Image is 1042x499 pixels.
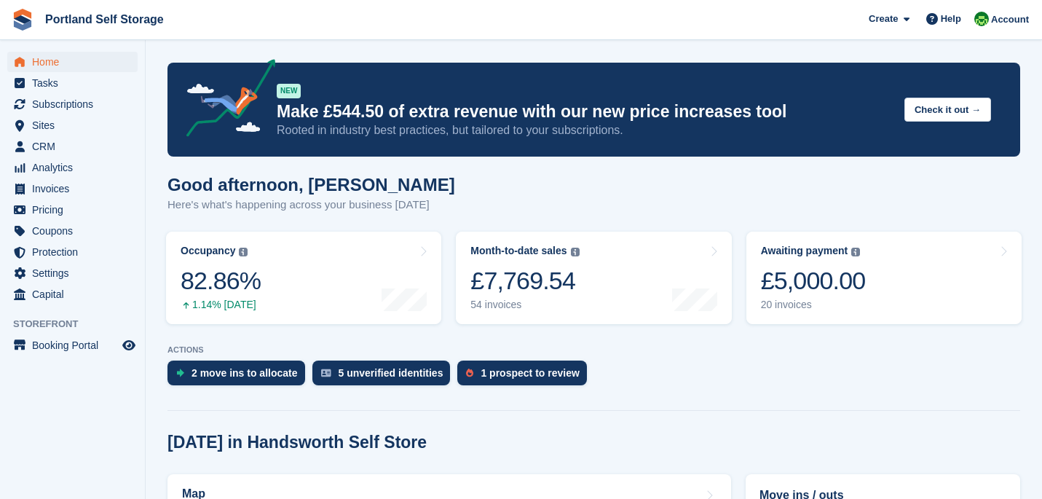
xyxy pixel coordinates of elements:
span: Create [869,12,898,26]
span: Tasks [32,73,119,93]
a: menu [7,94,138,114]
img: move_ins_to_allocate_icon-fdf77a2bb77ea45bf5b3d319d69a93e2d87916cf1d5bf7949dd705db3b84f3ca.svg [176,369,184,377]
span: Home [32,52,119,72]
div: Month-to-date sales [470,245,567,257]
div: 1 prospect to review [481,367,579,379]
a: menu [7,200,138,220]
img: icon-info-grey-7440780725fd019a000dd9b08b2336e03edf1995a4989e88bcd33f0948082b44.svg [239,248,248,256]
a: menu [7,73,138,93]
div: 82.86% [181,266,261,296]
div: Occupancy [181,245,235,257]
a: menu [7,263,138,283]
h2: [DATE] in Handsworth Self Store [167,433,427,452]
button: Check it out → [904,98,991,122]
span: Sites [32,115,119,135]
span: Invoices [32,178,119,199]
a: Awaiting payment £5,000.00 20 invoices [746,232,1022,324]
img: price-adjustments-announcement-icon-8257ccfd72463d97f412b2fc003d46551f7dbcb40ab6d574587a9cd5c0d94... [174,59,276,142]
h1: Good afternoon, [PERSON_NAME] [167,175,455,195]
div: 1.14% [DATE] [181,299,261,311]
a: menu [7,178,138,199]
img: verify_identity-adf6edd0f0f0b5bbfe63781bf79b02c33cf7c696d77639b501bdc392416b5a36.svg [321,369,331,377]
div: £7,769.54 [470,266,579,296]
a: menu [7,52,138,72]
a: Month-to-date sales £7,769.54 54 invoices [456,232,731,324]
a: Preview store [120,337,138,354]
a: menu [7,284,138,304]
a: menu [7,242,138,262]
span: Protection [32,242,119,262]
a: Portland Self Storage [39,7,170,31]
a: menu [7,157,138,178]
img: icon-info-grey-7440780725fd019a000dd9b08b2336e03edf1995a4989e88bcd33f0948082b44.svg [571,248,580,256]
a: 1 prospect to review [457,361,593,393]
div: NEW [277,84,301,98]
img: Ryan Stevens [974,12,989,26]
span: Account [991,12,1029,27]
a: menu [7,221,138,241]
div: 20 invoices [761,299,866,311]
a: menu [7,335,138,355]
a: Occupancy 82.86% 1.14% [DATE] [166,232,441,324]
span: Coupons [32,221,119,241]
img: icon-info-grey-7440780725fd019a000dd9b08b2336e03edf1995a4989e88bcd33f0948082b44.svg [851,248,860,256]
a: menu [7,136,138,157]
div: 5 unverified identities [339,367,443,379]
span: Capital [32,284,119,304]
p: Make £544.50 of extra revenue with our new price increases tool [277,101,893,122]
span: Pricing [32,200,119,220]
span: Settings [32,263,119,283]
span: Help [941,12,961,26]
div: 54 invoices [470,299,579,311]
img: stora-icon-8386f47178a22dfd0bd8f6a31ec36ba5ce8667c1dd55bd0f319d3a0aa187defe.svg [12,9,33,31]
div: Awaiting payment [761,245,848,257]
span: Storefront [13,317,145,331]
a: 2 move ins to allocate [167,361,312,393]
span: Analytics [32,157,119,178]
div: 2 move ins to allocate [192,367,298,379]
img: prospect-51fa495bee0391a8d652442698ab0144808aea92771e9ea1ae160a38d050c398.svg [466,369,473,377]
span: Booking Portal [32,335,119,355]
a: 5 unverified identities [312,361,458,393]
span: Subscriptions [32,94,119,114]
div: £5,000.00 [761,266,866,296]
p: Rooted in industry best practices, but tailored to your subscriptions. [277,122,893,138]
p: ACTIONS [167,345,1020,355]
span: CRM [32,136,119,157]
a: menu [7,115,138,135]
p: Here's what's happening across your business [DATE] [167,197,455,213]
